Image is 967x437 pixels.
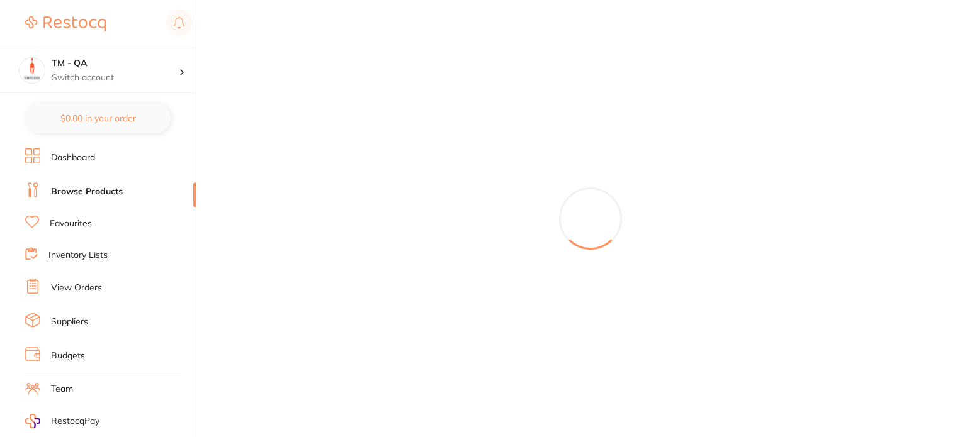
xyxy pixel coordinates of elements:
a: View Orders [51,282,102,294]
a: Suppliers [51,316,88,328]
a: Favourites [50,218,92,230]
a: Team [51,383,73,396]
p: Switch account [52,72,179,84]
a: Inventory Lists [48,249,108,262]
a: Restocq Logo [25,9,106,38]
img: TM - QA [20,58,45,83]
span: RestocqPay [51,415,99,428]
img: Restocq Logo [25,16,106,31]
button: $0.00 in your order [25,103,171,133]
a: RestocqPay [25,414,99,428]
a: Browse Products [51,185,123,198]
a: Dashboard [51,152,95,164]
a: Budgets [51,350,85,362]
h4: TM - QA [52,57,179,70]
img: RestocqPay [25,414,40,428]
